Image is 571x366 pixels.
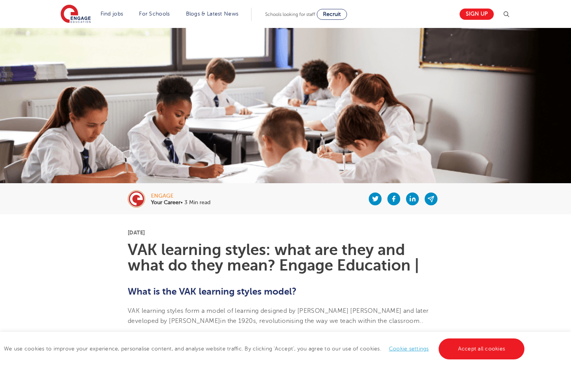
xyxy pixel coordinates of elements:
[439,338,525,359] a: Accept all cookies
[128,230,443,235] p: [DATE]
[61,5,91,24] img: Engage Education
[265,12,315,17] span: Schools looking for staff
[139,11,170,17] a: For Schools
[317,9,347,20] a: Recruit
[460,9,494,20] a: Sign up
[389,346,429,352] a: Cookie settings
[128,286,297,297] b: What is the VAK learning styles model?
[4,346,526,352] span: We use cookies to improve your experience, personalise content, and analyse website traffic. By c...
[220,317,421,324] span: in the 1920s, revolutionising the way we teach within the classroom.
[151,193,210,199] div: engage
[128,242,443,273] h1: VAK learning styles: what are they and what do they mean? Engage Education |
[101,11,123,17] a: Find jobs
[128,307,429,324] span: VAK learning styles form a model of learning designed by [PERSON_NAME] [PERSON_NAME] and later de...
[151,200,210,205] p: • 3 Min read
[186,11,239,17] a: Blogs & Latest News
[323,11,341,17] span: Recruit
[151,199,180,205] b: Your Career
